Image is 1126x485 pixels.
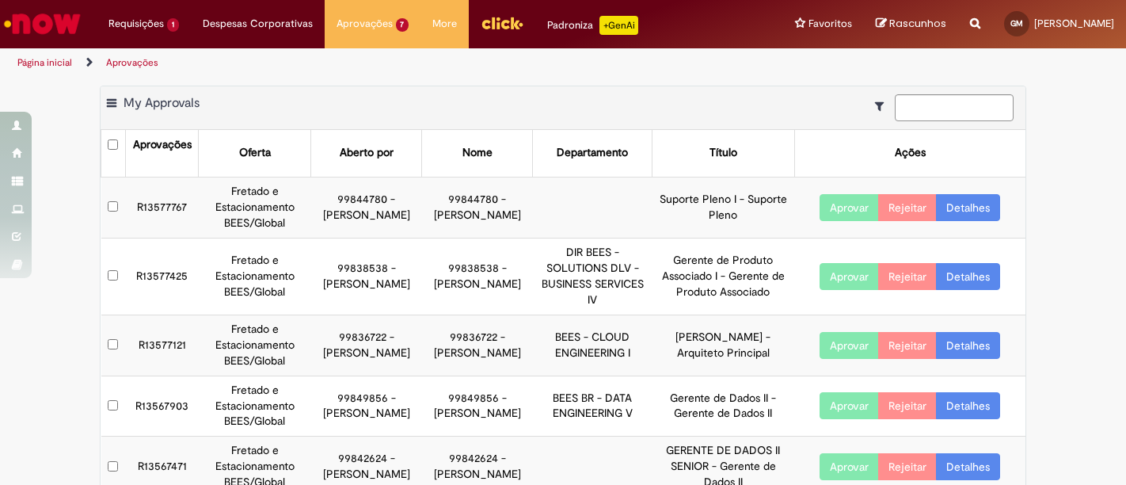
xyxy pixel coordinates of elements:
[199,238,311,315] td: Fretado e Estacionamento BEES/Global
[878,194,937,221] button: Rejeitar
[820,332,879,359] button: Aprovar
[936,194,1000,221] a: Detalhes
[878,453,937,480] button: Rejeitar
[878,392,937,419] button: Rejeitar
[533,376,652,437] td: BEES BR - DATA ENGINEERING V
[936,263,1000,290] a: Detalhes
[652,238,794,315] td: Gerente de Produto Associado I - Gerente de Produto Associado
[709,145,737,161] div: Título
[422,177,533,238] td: 99844780 - [PERSON_NAME]
[557,145,628,161] div: Departamento
[462,145,493,161] div: Nome
[125,376,199,437] td: R13567903
[133,137,192,153] div: Aprovações
[820,263,879,290] button: Aprovar
[422,238,533,315] td: 99838538 - [PERSON_NAME]
[337,16,393,32] span: Aprovações
[167,18,179,32] span: 1
[820,194,879,221] button: Aprovar
[199,177,311,238] td: Fretado e Estacionamento BEES/Global
[124,95,200,111] span: My Approvals
[652,315,794,376] td: [PERSON_NAME] - Arquiteto Principal
[106,56,158,69] a: Aprovações
[340,145,394,161] div: Aberto por
[311,238,422,315] td: 99838538 - [PERSON_NAME]
[1034,17,1114,30] span: [PERSON_NAME]
[1010,18,1023,29] span: GM
[820,453,879,480] button: Aprovar
[311,315,422,376] td: 99836722 - [PERSON_NAME]
[17,56,72,69] a: Página inicial
[2,8,83,40] img: ServiceNow
[878,263,937,290] button: Rejeitar
[533,238,652,315] td: DIR BEES - SOLUTIONS DLV - BUSINESS SERVICES IV
[396,18,409,32] span: 7
[125,238,199,315] td: R13577425
[652,177,794,238] td: Suporte Pleno I - Suporte Pleno
[12,48,739,78] ul: Trilhas de página
[599,16,638,35] p: +GenAi
[533,315,652,376] td: BEES - CLOUD ENGINEERING I
[481,11,523,35] img: click_logo_yellow_360x200.png
[652,376,794,437] td: Gerente de Dados II - Gerente de Dados II
[547,16,638,35] div: Padroniza
[808,16,852,32] span: Favoritos
[895,145,926,161] div: Ações
[878,332,937,359] button: Rejeitar
[203,16,313,32] span: Despesas Corporativas
[422,315,533,376] td: 99836722 - [PERSON_NAME]
[125,315,199,376] td: R13577121
[936,332,1000,359] a: Detalhes
[820,392,879,419] button: Aprovar
[199,315,311,376] td: Fretado e Estacionamento BEES/Global
[889,16,946,31] span: Rascunhos
[311,177,422,238] td: 99844780 - [PERSON_NAME]
[432,16,457,32] span: More
[125,130,199,177] th: Aprovações
[199,376,311,437] td: Fretado e Estacionamento BEES/Global
[311,376,422,437] td: 99849856 - [PERSON_NAME]
[125,177,199,238] td: R13577767
[108,16,164,32] span: Requisições
[239,145,271,161] div: Oferta
[422,376,533,437] td: 99849856 - [PERSON_NAME]
[936,392,1000,419] a: Detalhes
[876,17,946,32] a: Rascunhos
[936,453,1000,480] a: Detalhes
[875,101,892,112] i: Mostrar filtros para: Suas Solicitações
